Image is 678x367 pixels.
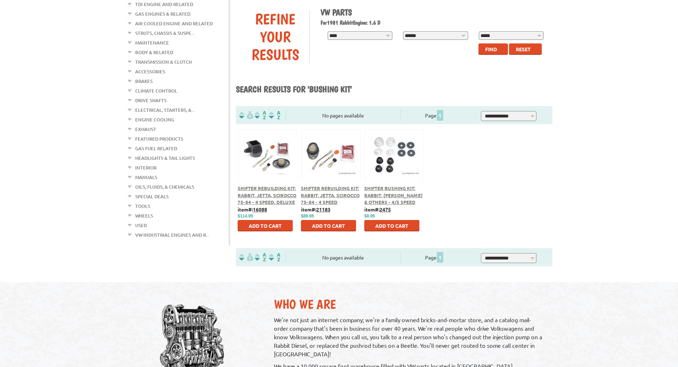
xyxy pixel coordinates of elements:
[238,214,253,219] span: $114.95
[135,125,156,134] a: Exhaust
[135,38,169,47] a: Maintenance
[239,111,253,119] img: filterpricelow.svg
[321,19,547,26] h2: 1981 Rabbit
[238,206,267,213] b: item#:
[135,96,166,105] a: Drive Shafts
[135,57,192,67] a: Transmission & Clutch
[135,9,190,19] a: Gas Engines & Related
[135,115,174,124] a: Engine Cooling
[135,163,157,172] a: Interior
[135,28,195,38] a: Struts, Chassis & Suspe...
[135,201,150,211] a: Tools
[401,251,468,263] div: Page
[135,19,213,28] a: Air Cooled Engine and Related
[380,206,391,213] u: 2475
[253,111,268,119] img: Sort by Headline
[312,222,345,229] span: Add to Cart
[135,153,195,163] a: Headlights & Tail Lights
[135,48,173,57] a: Body & Related
[238,220,293,231] button: Add to Cart
[375,222,408,229] span: Add to Cart
[253,206,267,213] u: 16088
[301,220,356,231] button: Add to Cart
[239,253,253,261] img: filterpricelow.svg
[135,230,209,240] a: VW Industrial Engines and R...
[301,185,360,205] a: Shifter Rebuilding Kit: Rabbit, Jetta, Scirocco 75-84 - 4 Speed
[241,10,309,63] div: Refine Your Results
[238,185,296,205] a: Shifter Rebuilding Kit: Rabbit, Jetta, Scirocco 75-84 - 4 Speed, Deluxe
[316,206,330,213] u: 21183
[135,105,195,115] a: Electrical, Starters, &...
[364,214,375,219] span: $8.95
[364,220,419,231] button: Add to Cart
[437,252,443,263] span: 1
[135,173,157,182] a: Manuals
[135,134,183,143] a: Featured Products
[364,206,391,213] b: item#:
[353,19,380,26] span: Engine: 1.6 D
[135,182,194,192] a: Oils, Fluids, & Chemicals
[135,67,165,76] a: Accessories
[301,214,314,219] span: $89.95
[249,222,282,229] span: Add to Cart
[301,206,330,213] b: item#:
[478,43,508,55] button: Find
[321,19,327,26] span: For
[286,254,401,261] div: No pages available
[274,297,545,312] h2: Who We Are
[135,144,177,153] a: Gas Fuel Related
[364,185,423,205] a: Shifter Bushing Kit: Rabbit, [PERSON_NAME] & Others - 4/5 Speed
[268,253,282,261] img: Sort by Sales Rank
[401,109,468,121] div: Page
[268,111,282,119] img: Sort by Sales Rank
[236,84,552,95] h1: Search results for 'bushing kit'
[485,46,497,52] span: Find
[321,7,547,17] h1: VW Parts
[509,43,542,55] button: Reset
[135,86,177,95] a: Climate Control
[135,192,169,201] a: Special Deals
[135,211,153,220] a: Wheels
[516,46,531,52] span: Reset
[437,110,443,121] span: 1
[135,77,153,86] a: Brakes
[286,112,401,119] div: No pages available
[253,253,268,261] img: Sort by Headline
[135,221,147,230] a: Used
[274,315,545,358] p: We're not just an internet company; we're a family owned bricks-and-mortar store, and a catalog m...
